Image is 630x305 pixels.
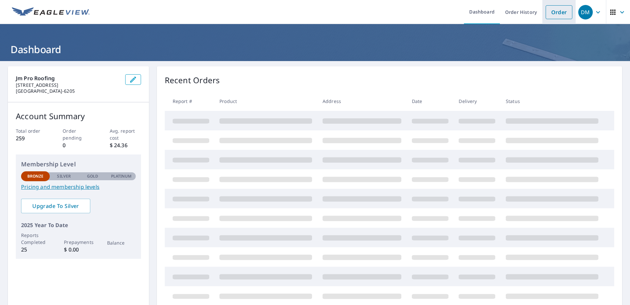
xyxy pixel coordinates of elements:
div: DM [578,5,593,19]
a: Order [546,5,572,19]
p: Silver [57,173,71,179]
p: [STREET_ADDRESS] [16,82,120,88]
p: Platinum [111,173,132,179]
p: Total order [16,127,47,134]
p: Prepayments [64,239,93,246]
p: [GEOGRAPHIC_DATA]-6205 [16,88,120,94]
th: Address [317,91,407,111]
img: EV Logo [12,7,90,17]
a: Upgrade To Silver [21,199,90,213]
th: Status [501,91,604,111]
p: $ 24.36 [110,141,141,149]
span: Upgrade To Silver [26,202,85,210]
p: 2025 Year To Date [21,221,136,229]
p: Gold [87,173,98,179]
th: Report # [165,91,215,111]
p: $ 0.00 [64,246,93,254]
th: Date [407,91,454,111]
p: Account Summary [16,110,141,122]
p: 25 [21,246,50,254]
p: 259 [16,134,47,142]
p: Order pending [63,127,94,141]
th: Product [214,91,317,111]
p: Reports Completed [21,232,50,246]
a: Pricing and membership levels [21,183,136,191]
p: Recent Orders [165,74,220,86]
p: Membership Level [21,160,136,169]
p: 0 [63,141,94,149]
th: Delivery [453,91,501,111]
p: Jm pro roofing [16,74,120,82]
p: Balance [107,239,136,246]
h1: Dashboard [8,43,622,56]
p: Avg. report cost [110,127,141,141]
p: Bronze [27,173,44,179]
